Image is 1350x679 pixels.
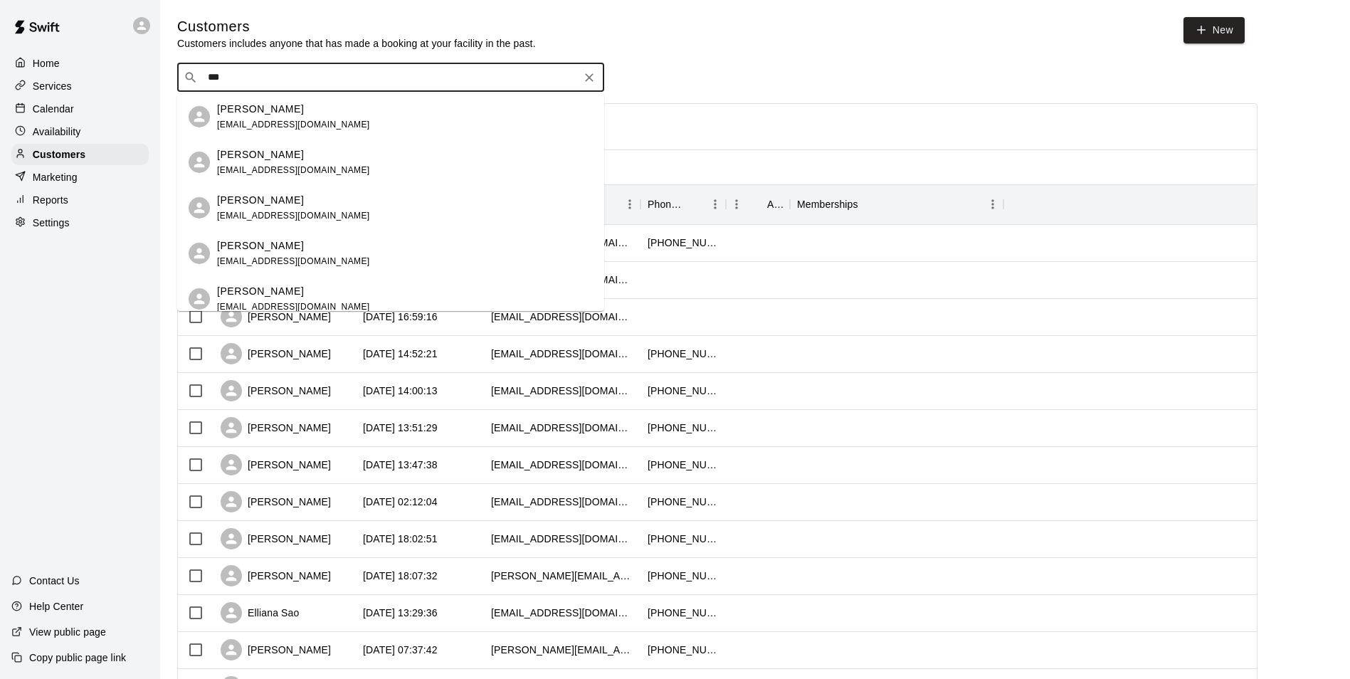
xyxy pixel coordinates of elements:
div: 2025-10-02 13:47:38 [363,458,438,472]
button: Sort [747,194,767,214]
span: [EMAIL_ADDRESS][DOMAIN_NAME] [217,211,370,221]
a: Reports [11,189,149,211]
span: [EMAIL_ADDRESS][DOMAIN_NAME] [217,302,370,312]
div: 2025-10-06 16:59:16 [363,310,438,324]
p: [PERSON_NAME] [217,284,304,299]
a: Home [11,53,149,74]
div: +16158041936 [648,236,719,250]
p: [PERSON_NAME] [217,193,304,208]
p: Customers includes anyone that has made a booking at your facility in the past. [177,36,536,51]
div: lisalis0625@gmail.com [491,384,633,398]
button: Sort [685,194,705,214]
div: yessot@bellsouth.net [491,310,633,324]
button: Sort [858,194,878,214]
div: [PERSON_NAME] [221,380,331,401]
div: Phone Number [640,184,726,224]
p: View public page [29,625,106,639]
div: stephanie.dollery527@gmail.com [491,643,633,657]
p: [PERSON_NAME] [217,147,304,162]
p: Help Center [29,599,83,614]
p: Marketing [33,170,78,184]
span: [EMAIL_ADDRESS][DOMAIN_NAME] [217,120,370,130]
p: [PERSON_NAME] [217,238,304,253]
div: Memberships [797,184,858,224]
a: New [1183,17,1245,43]
div: +16153063541 [648,495,719,509]
div: 2025-10-03 13:51:29 [363,421,438,435]
div: cindyscharcklet@icloud.com [491,458,633,472]
div: 2025-10-06 14:52:21 [363,347,438,361]
a: Services [11,75,149,97]
div: [PERSON_NAME] [221,528,331,549]
div: [PERSON_NAME] [221,639,331,660]
div: [PERSON_NAME] [221,417,331,438]
div: +16155096138 [648,532,719,546]
div: 2025-10-02 02:12:04 [363,495,438,509]
p: Home [33,56,60,70]
p: [PERSON_NAME] [217,102,304,117]
div: 2025-10-04 14:00:13 [363,384,438,398]
p: Reports [33,193,68,207]
div: +16157884014 [648,421,719,435]
span: [EMAIL_ADDRESS][DOMAIN_NAME] [217,165,370,175]
button: Menu [982,194,1003,215]
div: [PERSON_NAME] [221,343,331,364]
div: +16157724351 [648,569,719,583]
div: Search customers by name or email [177,63,604,92]
div: Memberships [790,184,1003,224]
div: +15022203718 [648,458,719,472]
button: Menu [619,194,640,215]
button: Menu [726,194,747,215]
div: monique.maclin@icloud.com [491,569,633,583]
div: Elliana Sao [221,602,299,623]
div: Age [767,184,783,224]
button: Clear [579,68,599,88]
a: Availability [11,121,149,142]
a: Customers [11,144,149,165]
div: +18327311126 [648,643,719,657]
div: Age [726,184,790,224]
div: Phone Number [648,184,685,224]
h5: Customers [177,17,536,36]
a: Marketing [11,167,149,188]
div: 2025-09-28 13:29:36 [363,606,438,620]
div: scottgodsey04@gmail.com [491,421,633,435]
div: +16153063541 [648,606,719,620]
div: lashondasao02@yahoo.com [491,495,633,509]
p: Copy public page link [29,651,126,665]
span: [EMAIL_ADDRESS][DOMAIN_NAME] [217,256,370,266]
div: Email [484,184,640,224]
div: shainat13@yahoo.com [491,347,633,361]
div: 2025-09-27 07:37:42 [363,643,438,657]
div: 2025-09-30 18:02:51 [363,532,438,546]
div: Sean Sims [189,243,210,264]
p: Contact Us [29,574,80,588]
a: Calendar [11,98,149,120]
div: [PERSON_NAME] [221,491,331,512]
div: micdkimb@gmail.com [491,532,633,546]
div: +16155826224 [648,347,719,361]
div: Alin Simion [189,106,210,127]
div: [PERSON_NAME] [221,306,331,327]
div: Megan Hamilton [189,288,210,310]
div: [PERSON_NAME] [221,454,331,475]
div: +12034905927 [648,384,719,398]
div: Krissi Carr [189,152,210,173]
p: Availability [33,125,81,139]
a: Settings [11,212,149,233]
p: Customers [33,147,85,162]
div: Ramone Simpson [189,197,210,219]
div: 2025-09-29 18:07:32 [363,569,438,583]
p: Calendar [33,102,74,116]
button: Menu [705,194,726,215]
p: Services [33,79,72,93]
p: Settings [33,216,70,230]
